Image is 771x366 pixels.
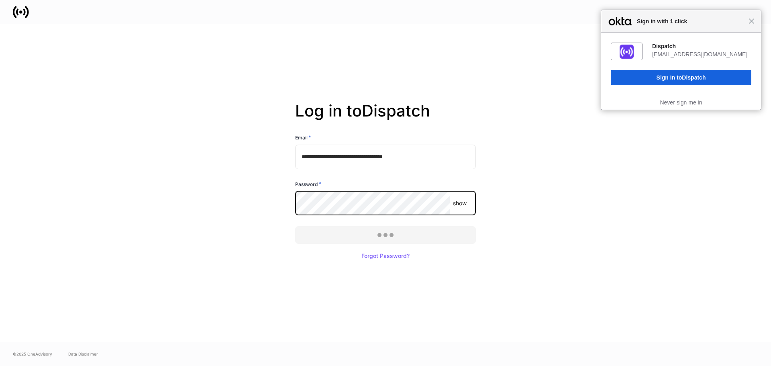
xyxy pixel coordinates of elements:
span: Dispatch [682,74,706,81]
div: [EMAIL_ADDRESS][DOMAIN_NAME] [652,51,751,58]
span: Close [749,18,755,24]
span: Sign in with 1 click [633,16,749,26]
button: Sign In toDispatch [611,70,751,85]
img: fs01jxrofoggULhDH358 [620,45,634,59]
div: Dispatch [652,43,751,50]
a: Never sign me in [660,99,702,106]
